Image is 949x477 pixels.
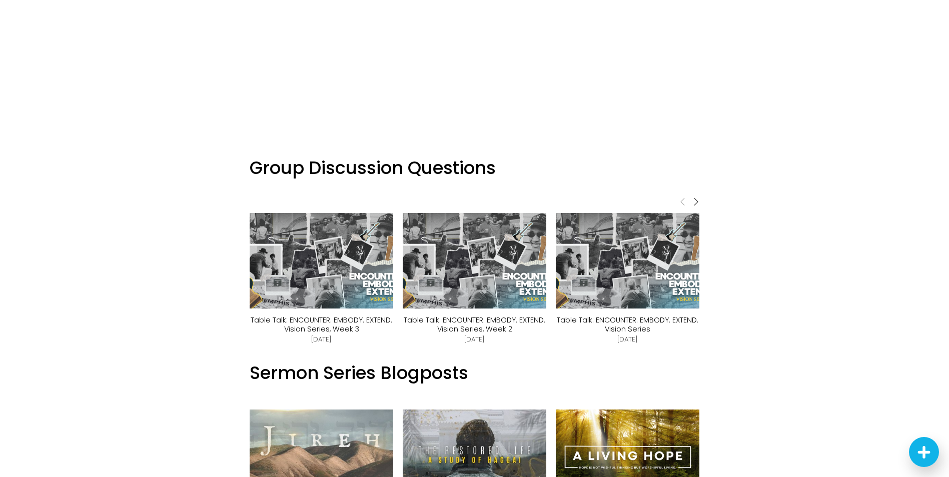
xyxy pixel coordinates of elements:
img: Table Talk: ENCOUNTER. EMBODY. EXTEND. Vision Series [542,213,713,309]
a: Table Talk: ENCOUNTER. EMBODY. EXTEND. Vision Series, Week 3 [251,315,392,333]
time: [DATE] [311,335,332,344]
a: Table Talk: ENCOUNTER. EMBODY. EXTEND. Vision Series [556,213,700,309]
img: Table Talk: ENCOUNTER. EMBODY. EXTEND. Vision Series, Week 3 [236,213,407,309]
h3: Sermon Series Blogposts [250,361,700,385]
a: Table Talk: ENCOUNTER. EMBODY. EXTEND. Vision Series, Week 2 [404,315,545,333]
a: Table Talk: ENCOUNTER. EMBODY. EXTEND. Vision Series [557,315,698,333]
span: Previous [679,197,687,205]
h3: Group Discussion Questions [250,156,700,180]
img: Table Talk: ENCOUNTER. EMBODY. EXTEND. Vision Series, Week 2 [389,213,560,309]
a: Table Talk: ENCOUNTER. EMBODY. EXTEND. Vision Series, Week 3 [250,213,394,309]
span: Next [692,197,700,205]
iframe: Subsplash Library Embed [250,29,700,134]
time: [DATE] [617,335,638,344]
time: [DATE] [464,335,485,344]
a: Table Talk: ENCOUNTER. EMBODY. EXTEND. Vision Series, Week 2 [403,213,547,309]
